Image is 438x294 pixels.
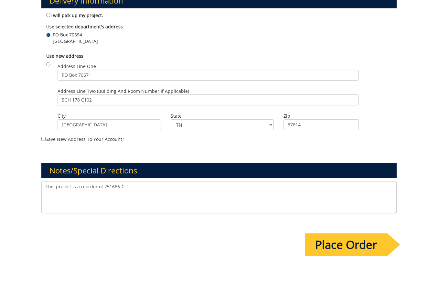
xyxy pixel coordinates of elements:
[46,33,50,37] input: PO Box 70694 [GEOGRAPHIC_DATA]
[53,38,98,44] span: [GEOGRAPHIC_DATA]
[58,119,161,130] input: City
[171,113,274,119] label: State
[58,94,359,105] input: Address Line Two (Building and Room Number if applicable)
[46,53,83,59] b: Use new address
[46,12,103,19] label: I will pick up my project.
[283,113,358,119] label: Zip
[58,70,359,81] input: Address Line One
[41,137,46,141] input: Save new address to your account?
[58,63,359,81] label: Address Line One
[53,32,98,38] span: PO Box 70694
[41,181,397,213] textarea: This project is a reorder of 251666-C.
[58,88,359,105] label: Address Line Two (Building and Room Number if applicable)
[46,13,50,17] input: I will pick up my project.
[46,24,123,30] b: Use selected department's address
[283,119,358,130] input: Zip
[41,163,397,178] h3: Notes/Special Directions
[305,233,387,256] input: Place Order
[58,113,161,119] label: City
